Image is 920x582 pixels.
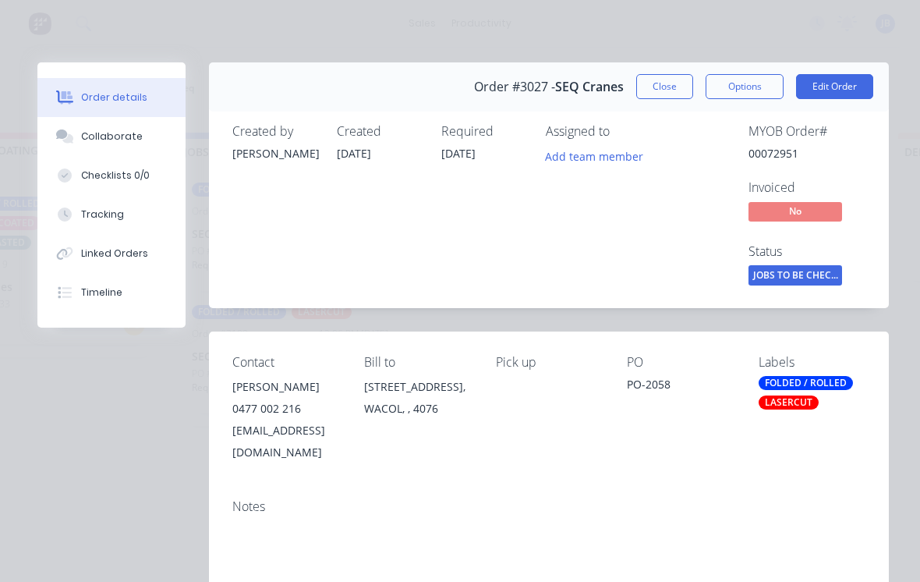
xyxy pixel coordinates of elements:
[364,376,471,398] div: [STREET_ADDRESS],
[496,355,603,370] div: Pick up
[337,146,371,161] span: [DATE]
[81,130,143,144] div: Collaborate
[37,117,186,156] button: Collaborate
[441,146,476,161] span: [DATE]
[364,355,471,370] div: Bill to
[474,80,555,94] span: Order #3027 -
[546,124,702,139] div: Assigned to
[232,376,339,398] div: [PERSON_NAME]
[748,265,842,285] span: JOBS TO BE CHEC...
[232,376,339,463] div: [PERSON_NAME]0477 002 216[EMAIL_ADDRESS][DOMAIN_NAME]
[796,74,873,99] button: Edit Order
[441,124,527,139] div: Required
[81,169,150,183] div: Checklists 0/0
[232,355,339,370] div: Contact
[546,145,652,166] button: Add team member
[748,244,865,259] div: Status
[232,124,318,139] div: Created by
[627,355,734,370] div: PO
[364,376,471,426] div: [STREET_ADDRESS],WACOL, , 4076
[706,74,784,99] button: Options
[759,396,819,410] div: LASERCUT
[232,145,318,161] div: [PERSON_NAME]
[759,376,853,390] div: FOLDED / ROLLED
[37,234,186,273] button: Linked Orders
[748,202,842,222] span: No
[748,265,842,289] button: JOBS TO BE CHEC...
[81,208,124,222] div: Tracking
[555,80,624,94] span: SEQ Cranes
[537,145,652,166] button: Add team member
[748,145,865,161] div: 00072951
[748,180,865,195] div: Invoiced
[232,420,339,463] div: [EMAIL_ADDRESS][DOMAIN_NAME]
[37,156,186,195] button: Checklists 0/0
[759,355,865,370] div: Labels
[636,74,693,99] button: Close
[81,286,122,300] div: Timeline
[81,247,148,261] div: Linked Orders
[81,90,147,105] div: Order details
[627,376,734,398] div: PO-2058
[232,398,339,420] div: 0477 002 216
[337,124,423,139] div: Created
[37,273,186,312] button: Timeline
[364,398,471,420] div: WACOL, , 4076
[37,195,186,234] button: Tracking
[37,78,186,117] button: Order details
[232,499,865,514] div: Notes
[748,124,865,139] div: MYOB Order #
